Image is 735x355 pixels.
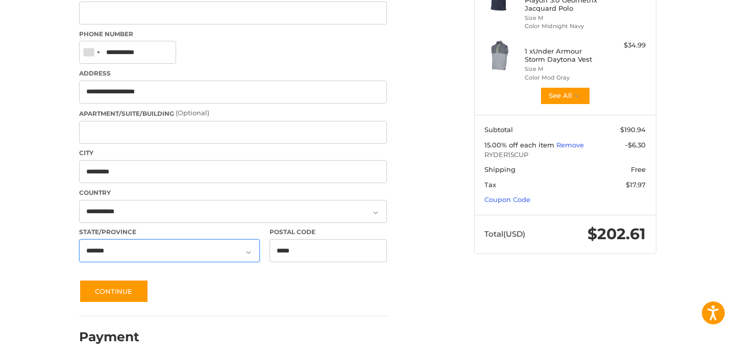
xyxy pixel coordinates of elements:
[525,47,603,64] h4: 1 x Under Armour Storm Daytona Vest
[484,229,525,239] span: Total (USD)
[269,227,387,237] label: Postal Code
[79,30,387,39] label: Phone Number
[620,125,646,134] span: $190.94
[79,227,260,237] label: State/Province
[79,148,387,158] label: City
[79,280,149,303] button: Continue
[631,165,646,173] span: Free
[484,195,530,204] a: Coupon Code
[540,87,591,105] button: See All
[484,165,516,173] span: Shipping
[484,181,496,189] span: Tax
[525,22,603,31] li: Color Midnight Navy
[587,224,646,243] span: $202.61
[484,141,556,149] span: 15.00% off each item
[626,181,646,189] span: $17.97
[79,188,387,197] label: Country
[625,141,646,149] span: -$6.30
[79,329,139,345] h2: Payment
[556,141,584,149] a: Remove
[79,108,387,118] label: Apartment/Suite/Building
[79,69,387,78] label: Address
[484,150,646,160] span: RYDER15CUP
[525,14,603,22] li: Size M
[525,73,603,82] li: Color Mod Gray
[605,40,646,50] div: $34.99
[525,65,603,73] li: Size M
[176,109,209,117] small: (Optional)
[484,125,513,134] span: Subtotal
